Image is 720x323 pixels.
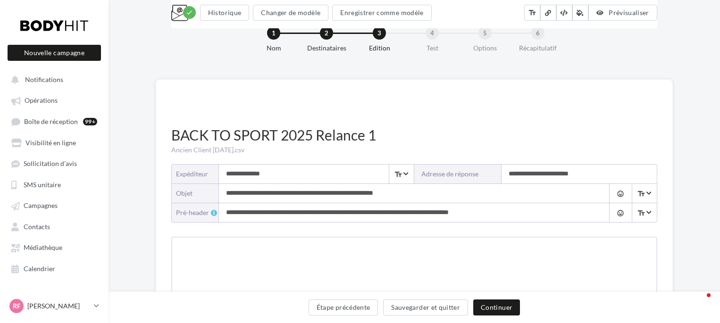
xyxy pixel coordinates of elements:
div: Modifications enregistrées [183,6,196,19]
div: Destinataires [296,43,357,53]
a: RF [PERSON_NAME] [8,297,101,315]
div: Edition [349,43,410,53]
a: Sollicitation d'avis [6,155,103,172]
button: Continuer [473,299,520,315]
div: 99+ [83,118,97,125]
div: 3 [373,26,386,40]
span: Médiathèque [24,244,62,252]
span: Opérations [25,97,58,105]
a: Campagnes [6,197,103,214]
span: Sollicitation d'avis [24,160,77,168]
a: Médiathèque [6,239,103,256]
a: Opérations [6,91,103,108]
button: text_fields [524,5,540,21]
p: [PERSON_NAME] [27,301,90,311]
label: Adresse de réponse [414,165,502,183]
button: Sauvegarder et quitter [383,299,468,315]
div: Options [455,43,515,53]
i: text_fields [528,8,536,17]
button: Nouvelle campagne [8,45,101,61]
button: Prévisualiser [588,5,657,21]
span: Campagnes [24,202,58,210]
span: RF [13,301,21,311]
div: 2 [320,26,333,40]
button: Changer de modèle [253,5,328,21]
span: Calendrier [24,265,55,273]
iframe: Intercom live chat [688,291,711,314]
div: Expéditeur [176,169,211,179]
div: 4 [426,26,439,40]
div: BACK TO SPORT 2025 Relance 1 [171,125,657,145]
div: Récapitulatif [508,43,568,53]
i: tag_faces [617,190,624,198]
div: objet [176,189,211,198]
div: 6 [531,26,544,40]
i: tag_faces [617,209,624,217]
a: SMS unitaire [6,176,103,193]
span: Notifications [25,75,63,83]
div: Pré-header [176,208,219,217]
span: Contacts [24,223,50,231]
button: Historique [200,5,250,21]
a: Visibilité en ligne [6,134,103,151]
div: 5 [478,26,492,40]
span: Select box activate [632,184,656,203]
div: Ancien Client [DATE].csv [171,145,657,155]
a: Contacts [6,218,103,235]
button: Étape précédente [309,299,378,315]
button: tag_faces [609,203,631,222]
span: Prévisualiser [609,8,649,17]
a: Calendrier [6,260,103,277]
span: Select box activate [632,203,656,222]
i: text_fields [637,189,645,199]
div: Test [402,43,462,53]
button: Notifications [6,71,99,88]
span: Visibilité en ligne [25,139,76,147]
div: Nom [243,43,304,53]
button: Enregistrer comme modèle [332,5,431,21]
span: SMS unitaire [24,181,61,189]
a: Boîte de réception99+ [6,113,103,130]
span: Select box activate [389,165,413,183]
i: text_fields [394,170,402,179]
span: Boîte de réception [24,117,78,125]
i: text_fields [637,208,645,218]
div: 1 [267,26,280,40]
button: tag_faces [609,184,631,203]
i: check [186,9,193,16]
